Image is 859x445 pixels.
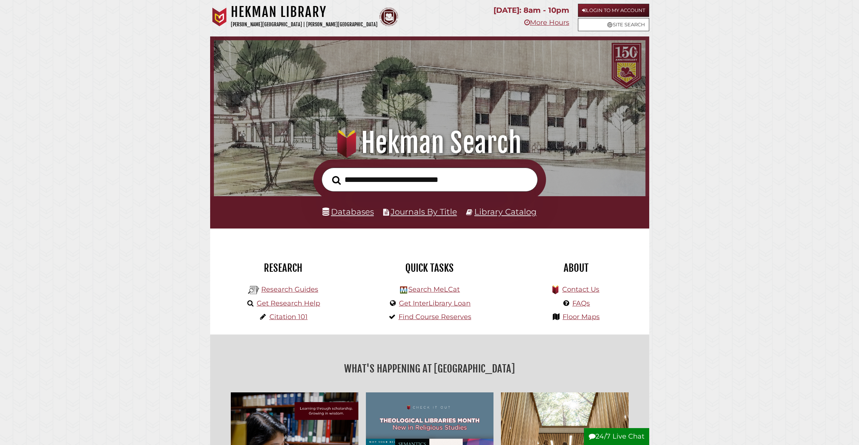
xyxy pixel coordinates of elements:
[227,126,632,159] h1: Hekman Search
[379,8,398,26] img: Calvin Theological Seminary
[322,207,374,216] a: Databases
[562,285,599,294] a: Contact Us
[399,313,471,321] a: Find Course Reserves
[328,174,345,187] button: Search
[261,285,318,294] a: Research Guides
[231,4,378,20] h1: Hekman Library
[408,285,460,294] a: Search MeLCat
[524,18,569,27] a: More Hours
[332,176,341,185] i: Search
[269,313,308,321] a: Citation 101
[216,360,644,377] h2: What's Happening at [GEOGRAPHIC_DATA]
[400,286,407,294] img: Hekman Library Logo
[216,262,351,274] h2: Research
[563,313,600,321] a: Floor Maps
[391,207,457,216] a: Journals By Title
[257,299,320,307] a: Get Research Help
[248,285,259,296] img: Hekman Library Logo
[210,8,229,26] img: Calvin University
[572,299,590,307] a: FAQs
[578,4,649,17] a: Login to My Account
[508,262,644,274] h2: About
[362,262,497,274] h2: Quick Tasks
[493,4,569,17] p: [DATE]: 8am - 10pm
[231,20,378,29] p: [PERSON_NAME][GEOGRAPHIC_DATA] | [PERSON_NAME][GEOGRAPHIC_DATA]
[474,207,537,216] a: Library Catalog
[578,18,649,31] a: Site Search
[399,299,471,307] a: Get InterLibrary Loan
